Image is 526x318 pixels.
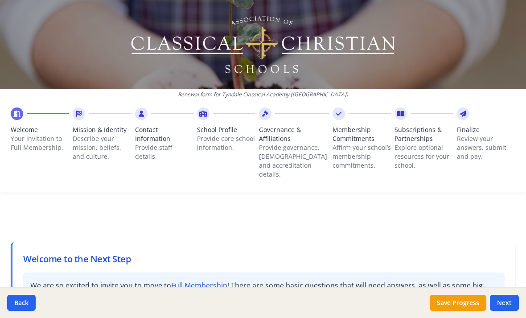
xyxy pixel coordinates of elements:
p: Your invitation to Full Membership. [11,134,69,152]
p: Provide governance, [DEMOGRAPHIC_DATA], and accreditation details. [259,143,329,179]
span: Subscriptions & Partnerships [394,125,453,143]
img: Logo [130,13,397,76]
p: Provide staff details. [135,143,193,161]
p: Describe your mission, beliefs, and culture. [73,134,131,161]
p: Provide core school information. [197,134,255,152]
button: Next [490,295,519,311]
button: Save Progress [430,295,486,311]
span: School Profile [197,125,255,134]
p: Affirm your school’s membership commitments. [333,143,391,170]
span: Governance & Affiliations [259,125,329,143]
span: Finalize [457,125,515,134]
span: Mission & Identity [73,125,131,134]
span: Welcome [11,125,69,134]
button: Back [7,295,36,311]
p: Explore optional resources for your school. [394,143,453,170]
span: Membership Commitments [333,125,391,143]
strong: Full Membership [171,281,227,290]
p: Review your answers, submit, and pay. [457,134,515,161]
h2: Welcome to the Next Step [23,253,505,265]
span: Contact Information [135,125,193,143]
